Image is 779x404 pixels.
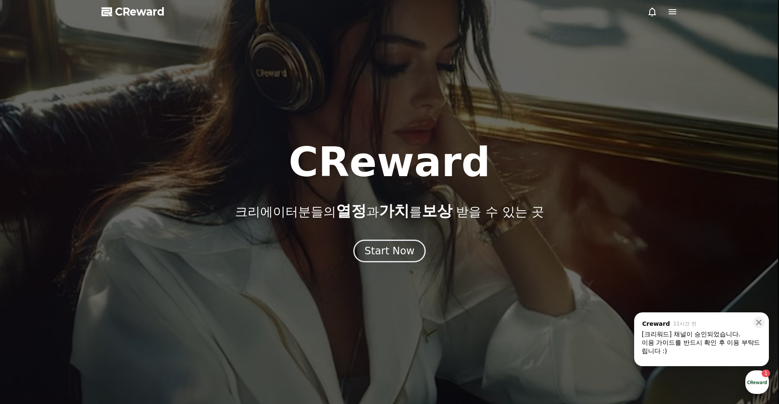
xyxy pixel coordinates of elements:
[101,5,165,18] a: CReward
[353,240,426,262] button: Start Now
[288,142,490,182] h1: CReward
[353,248,426,256] a: Start Now
[379,202,409,219] span: 가치
[115,5,165,18] span: CReward
[365,244,415,258] div: Start Now
[422,202,452,219] span: 보상
[235,203,544,219] p: 크리에이터분들의 과 를 받을 수 있는 곳
[336,202,366,219] span: 열정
